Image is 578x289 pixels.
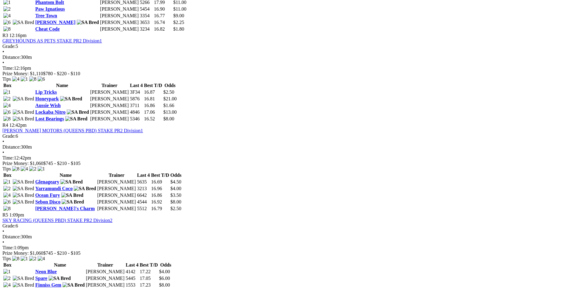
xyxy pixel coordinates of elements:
[130,82,143,89] th: Last 4
[3,20,11,25] img: 6
[163,103,174,108] span: $1.66
[13,282,34,288] img: SA Bred
[67,109,89,115] img: SA Bred
[38,76,45,82] img: 6
[35,82,89,89] th: Name
[140,6,153,12] td: 5454
[38,166,45,172] img: 1
[35,179,59,184] a: Glenageary
[125,269,139,275] td: 4142
[2,123,8,128] span: R4
[3,269,11,274] img: 1
[171,186,181,191] span: $4.00
[35,199,60,204] a: Sebon Disco
[13,109,34,115] img: SA Bred
[86,262,125,268] th: Trainer
[100,26,139,32] td: [PERSON_NAME]
[151,179,170,185] td: 16.69
[130,89,143,95] td: 3F34
[100,13,139,19] td: [PERSON_NAME]
[2,144,21,150] span: Distance:
[159,276,170,281] span: $6.00
[35,116,64,121] a: Lost Bearings
[12,256,19,261] img: 8
[90,109,129,115] td: [PERSON_NAME]
[21,256,28,261] img: 1
[35,282,61,287] a: Finniss Gem
[151,206,170,212] td: 16.79
[38,256,45,261] img: 4
[90,96,129,102] td: [PERSON_NAME]
[130,102,143,109] td: 3711
[2,66,576,71] div: 12:16pm
[137,179,150,185] td: 5635
[97,192,136,198] td: [PERSON_NAME]
[100,19,139,25] td: [PERSON_NAME]
[137,199,150,205] td: 4544
[3,103,11,108] img: 4
[151,172,170,178] th: Best T/D
[3,206,11,211] img: 8
[2,150,4,155] span: •
[74,186,96,191] img: SA Bred
[171,179,181,184] span: $4.50
[77,20,99,25] img: SA Bred
[2,234,576,240] div: 300m
[90,102,129,109] td: [PERSON_NAME]
[35,262,85,268] th: Name
[144,96,162,102] td: 16.81
[2,144,576,150] div: 300m
[90,116,129,122] td: [PERSON_NAME]
[163,109,177,115] span: $13.00
[2,212,8,217] span: R5
[125,275,139,281] td: 5445
[3,26,11,32] img: 8
[170,172,182,178] th: Odds
[13,186,34,191] img: SA Bred
[125,282,139,288] td: 1553
[35,186,73,191] a: Yarramundi Coco
[151,186,170,192] td: 16.96
[2,44,576,49] div: 5
[3,262,12,267] span: Box
[2,133,576,139] div: 6
[144,89,162,95] td: 16.87
[13,199,34,205] img: SA Bred
[140,26,153,32] td: 3234
[86,275,125,281] td: [PERSON_NAME]
[13,116,34,122] img: SA Bred
[35,26,59,32] a: Cheat Code
[35,13,57,18] a: Tree Town
[137,172,150,178] th: Last 4
[3,276,11,281] img: 2
[130,116,143,122] td: 5346
[2,229,4,234] span: •
[60,179,83,185] img: SA Bred
[35,269,57,274] a: Neon Blue
[130,96,143,102] td: 5876
[3,173,12,178] span: Box
[43,161,81,166] span: $745 - $210 - $105
[3,116,11,122] img: 8
[35,6,65,12] a: Paw Ignatious
[65,116,87,122] img: SA Bred
[90,82,129,89] th: Trainer
[43,250,81,256] span: $745 - $210 - $105
[3,186,11,191] img: 2
[2,49,4,54] span: •
[100,6,139,12] td: [PERSON_NAME]
[2,250,576,256] div: Prize Money: $1,060
[13,179,34,185] img: SA Bred
[60,96,82,102] img: SA Bred
[2,71,576,76] div: Prize Money: $1,110
[86,282,125,288] td: [PERSON_NAME]
[2,55,21,60] span: Distance:
[2,33,8,38] span: R3
[2,76,11,82] span: Tips
[154,6,172,12] td: 16.90
[86,269,125,275] td: [PERSON_NAME]
[163,82,177,89] th: Odds
[29,76,36,82] img: 8
[2,218,113,223] a: SKY RACING (QUEENS PBD) STAKE PR2 Division2
[140,269,158,275] td: 17.22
